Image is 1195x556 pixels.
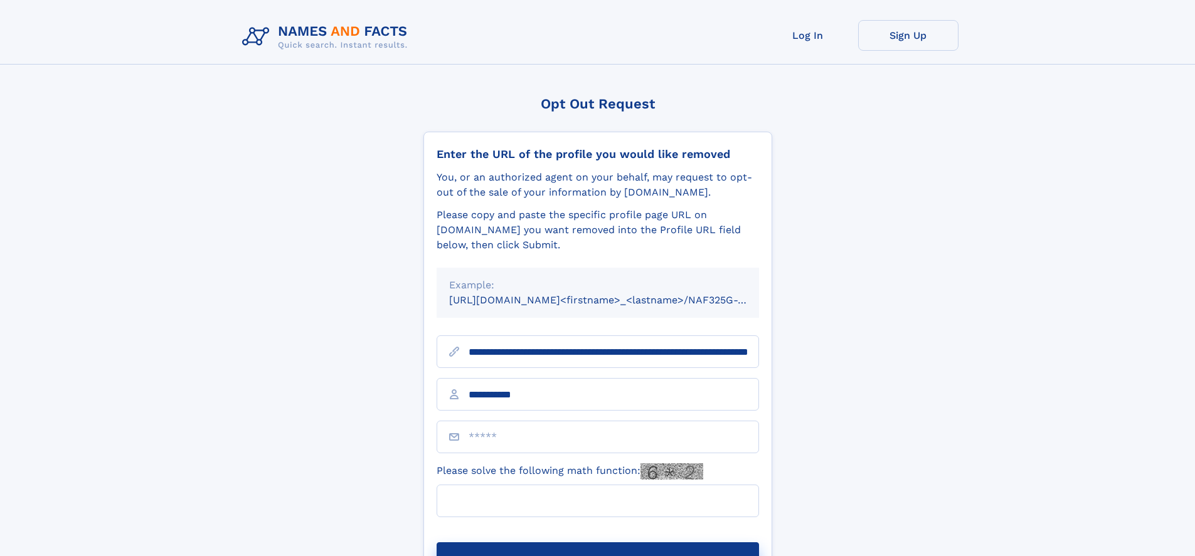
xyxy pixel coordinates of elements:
div: Enter the URL of the profile you would like removed [437,147,759,161]
a: Sign Up [858,20,959,51]
div: Please copy and paste the specific profile page URL on [DOMAIN_NAME] you want removed into the Pr... [437,207,759,253]
div: Example: [449,278,746,293]
div: Opt Out Request [423,96,772,112]
a: Log In [758,20,858,51]
img: Logo Names and Facts [237,20,418,54]
small: [URL][DOMAIN_NAME]<firstname>_<lastname>/NAF325G-xxxxxxxx [449,294,783,306]
label: Please solve the following math function: [437,463,703,480]
div: You, or an authorized agent on your behalf, may request to opt-out of the sale of your informatio... [437,170,759,200]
